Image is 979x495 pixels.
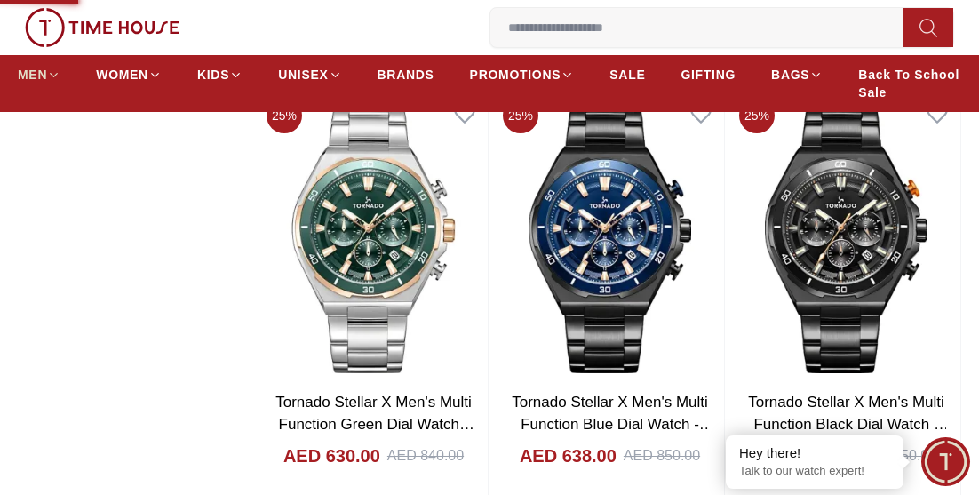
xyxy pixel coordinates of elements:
a: Tornado Stellar X Men's Multi Function Black Dial Watch - T24104-BBBB [748,394,949,456]
img: Tornado Stellar X Men's Multi Function Black Dial Watch - T24104-BBBB [732,91,960,380]
a: PROMOTIONS [470,59,575,91]
p: Talk to our watch expert! [739,464,890,479]
img: Tornado Stellar X Men's Multi Function Blue Dial Watch - T24104-BBBN [496,91,724,380]
div: Hey there! [739,444,890,462]
a: Tornado Stellar X Men's Multi Function Blue Dial Watch - T24104-BBBN [512,394,714,456]
span: GIFTING [681,66,736,84]
span: 25 % [267,98,302,133]
a: UNISEX [278,59,341,91]
div: Chat Widget [921,437,970,486]
span: WOMEN [96,66,148,84]
img: ... [25,8,179,47]
a: KIDS [197,59,243,91]
span: BAGS [771,66,809,84]
a: Back To School Sale [858,59,961,108]
span: BRANDS [378,66,434,84]
span: KIDS [197,66,229,84]
div: AED 850.00 [624,445,700,467]
span: PROMOTIONS [470,66,561,84]
span: Back To School Sale [858,66,961,101]
div: AED 840.00 [387,445,464,467]
h4: AED 638.00 [520,443,617,468]
span: 25 % [503,98,538,133]
a: MEN [18,59,60,91]
h4: AED 630.00 [283,443,380,468]
a: BAGS [771,59,823,91]
a: WOMEN [96,59,162,91]
a: BRANDS [378,59,434,91]
img: Tornado Stellar X Men's Multi Function Green Dial Watch - T24104-KBSHK [259,91,488,380]
span: UNISEX [278,66,328,84]
a: Tornado Stellar X Men's Multi Function Green Dial Watch - T24104-KBSHK [275,394,474,456]
span: MEN [18,66,47,84]
span: 25 % [739,98,775,133]
a: SALE [609,59,645,91]
a: GIFTING [681,59,736,91]
span: SALE [609,66,645,84]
